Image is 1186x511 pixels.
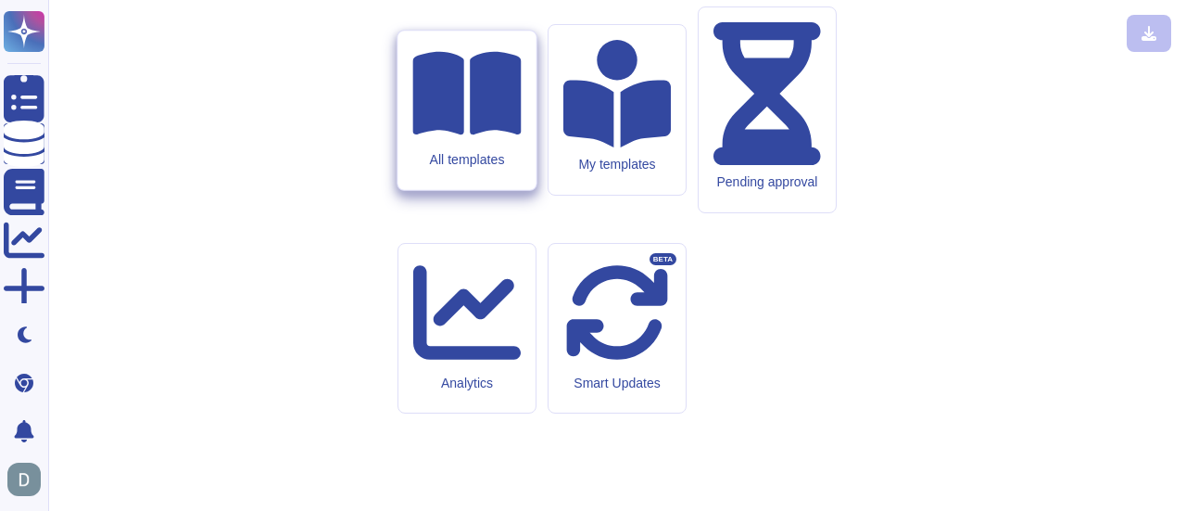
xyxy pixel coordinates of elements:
div: Pending approval [713,174,821,190]
div: My templates [563,157,671,172]
div: Analytics [413,376,521,391]
div: Smart Updates [563,376,671,391]
img: user [7,463,41,496]
button: user [4,459,54,500]
div: BETA [650,253,676,266]
div: All templates [412,151,521,167]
